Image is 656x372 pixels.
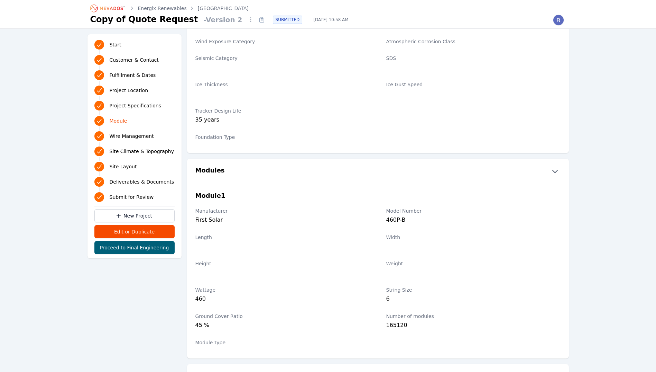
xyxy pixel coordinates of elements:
[187,166,569,177] button: Modules
[195,191,225,201] h3: Module 1
[110,87,148,94] span: Project Location
[201,15,245,25] span: - Version 2
[110,148,174,155] span: Site Climate & Topography
[195,216,370,225] div: First Solar
[195,286,370,293] label: Wattage
[195,134,370,141] label: Foundation Type
[110,56,159,63] span: Customer & Contact
[198,5,249,12] a: [GEOGRAPHIC_DATA]
[110,133,154,140] span: Wire Management
[386,260,561,267] label: Weight
[386,38,561,45] label: Atmospheric Corrosion Class
[110,163,137,170] span: Site Layout
[195,234,370,241] label: Length
[110,102,161,109] span: Project Specifications
[94,241,175,254] button: Proceed to Final Engineering
[195,339,370,346] label: Module Type
[195,207,370,214] label: Manufacturer
[553,15,564,26] img: Riley Caron
[195,260,370,267] label: Height
[94,38,175,203] nav: Progress
[110,117,127,124] span: Module
[273,16,303,24] div: SUBMITTED
[90,3,249,14] nav: Breadcrumb
[195,81,370,88] label: Ice Thickness
[90,14,198,25] h1: Copy of Quote Request
[386,207,561,214] label: Model Number
[386,216,561,225] div: 460P-B
[110,41,121,48] span: Start
[94,225,175,238] button: Edit or Duplicate
[110,194,154,201] span: Submit for Review
[386,313,561,320] label: Number of modules
[195,107,370,114] label: Tracker Design Life
[386,81,561,88] label: Ice Gust Speed
[195,55,370,62] label: Seismic Category
[195,321,370,331] div: 45 %
[386,55,561,62] label: SDS
[386,234,561,241] label: Width
[195,166,225,177] h2: Modules
[386,321,561,331] div: 165120
[195,295,370,304] div: 460
[110,178,174,185] span: Deliverables & Documents
[386,286,561,293] label: String Size
[94,209,175,222] a: New Project
[195,313,370,320] label: Ground Cover Ratio
[195,38,370,45] label: Wind Exposure Category
[195,116,370,125] div: 35 years
[386,295,561,304] div: 6
[138,5,187,12] a: Energix Renewables
[110,72,156,79] span: Fulfillment & Dates
[308,17,354,23] span: [DATE] 10:58 AM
